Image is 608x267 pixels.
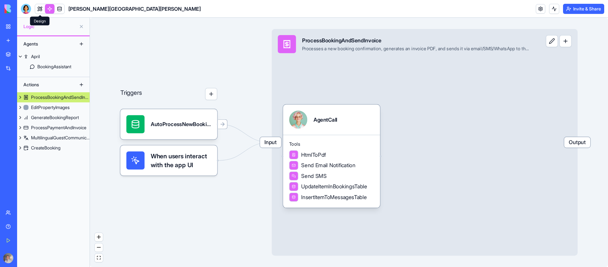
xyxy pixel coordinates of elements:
[31,114,79,121] div: GenerateBookingReport
[31,53,40,60] div: April
[301,161,355,169] span: Send Email Notification
[17,92,90,102] a: ProcessBookingAndSendInvoice
[31,94,90,100] div: ProcessBookingAndSendInvoice
[219,124,270,142] g: Edge from 68af476bc99f3fcd140bba1b to 68af4745c99f3fcd140baf1f
[151,151,211,169] span: When users interact with the app UI
[283,105,380,208] div: AgentCallToolsHtmlToPdfSend Email NotificationSend SMSUpdateItemInBookingsTableInsertItemToMessag...
[120,88,142,100] p: Triggers
[302,46,529,52] div: Processes a new booking confirmation, generates an invoice PDF, and sends it via email/SMS/WhatsA...
[301,172,326,180] span: Send SMS
[31,145,60,151] div: CreateBooking
[120,145,217,176] div: When users interact with the app UI
[31,124,86,131] div: ProcessPaymentAndInvoice
[17,133,90,143] a: MultilingualGuestCommunication
[37,64,71,70] div: BookingAssistant
[31,104,70,111] div: EditPropertyImages
[260,137,281,148] span: Input
[120,109,217,139] div: AutoProcessNewBookingTrigger
[17,112,90,123] a: GenerateBookingReport
[301,151,326,159] span: HtmlToPdf
[4,4,44,13] img: logo
[17,143,90,153] a: CreateBooking
[17,62,90,72] a: BookingAssistant
[17,123,90,133] a: ProcessPaymentAndInvoice
[301,183,367,190] span: UpdateItemInBookingsTable
[23,23,76,30] span: Logic
[68,5,201,13] span: [PERSON_NAME][GEOGRAPHIC_DATA][PERSON_NAME]
[564,137,590,148] span: Output
[20,80,71,90] div: Actions
[301,193,367,201] span: InsertItemToMessagesTable
[151,120,211,128] div: AutoProcessNewBookingTrigger
[302,37,529,44] div: ProcessBookingAndSendInvoice
[31,135,90,141] div: MultilingualGuestCommunication
[563,4,604,14] button: Invite & Share
[219,142,270,160] g: Edge from UI_TRIGGERS to 68af4745c99f3fcd140baf1f
[95,254,103,262] button: fit view
[3,253,13,263] img: ACg8ocIoKTluYVx1WVSvMTc6vEhh8zlEulljtIG1Q6EjfdS3E24EJStT=s96-c
[120,64,217,176] div: Triggers
[313,116,337,124] div: AgentCall
[17,52,90,62] a: April
[30,17,50,26] div: Design
[20,39,71,49] div: Agents
[17,102,90,112] a: EditPropertyImages
[272,29,578,256] div: InputProcessBookingAndSendInvoiceProcesses a new booking confirmation, generates an invoice PDF, ...
[95,233,103,241] button: zoom in
[95,243,103,252] button: zoom out
[289,141,374,147] span: Tools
